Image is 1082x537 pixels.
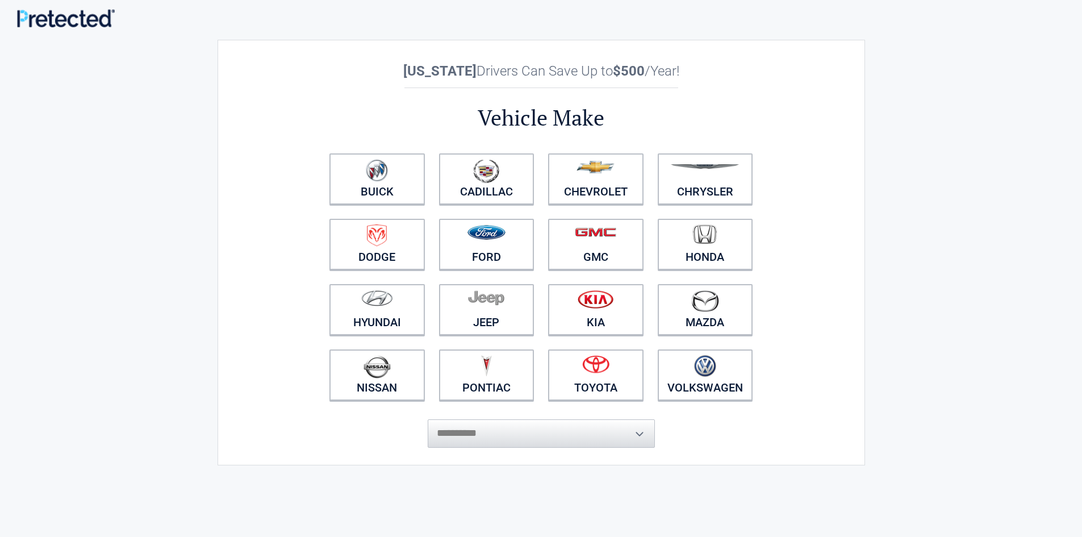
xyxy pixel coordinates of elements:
a: Volkswagen [658,349,753,401]
img: cadillac [473,159,499,183]
a: GMC [548,219,644,270]
a: Mazda [658,284,753,335]
img: buick [366,159,388,182]
img: gmc [575,227,616,237]
img: Main Logo [17,9,115,27]
a: Jeep [439,284,534,335]
a: Chevrolet [548,153,644,205]
a: Dodge [329,219,425,270]
a: Cadillac [439,153,534,205]
img: honda [693,224,717,244]
h2: Vehicle Make [323,103,760,132]
h2: Drivers Can Save Up to /Year [323,63,760,79]
img: nissan [364,355,391,378]
b: [US_STATE] [403,63,477,79]
img: volkswagen [694,355,716,377]
img: toyota [582,355,609,373]
a: Honda [658,219,753,270]
img: hyundai [361,290,393,306]
img: jeep [468,290,504,306]
img: chevrolet [576,161,615,173]
a: Nissan [329,349,425,401]
a: Ford [439,219,534,270]
a: Toyota [548,349,644,401]
a: Buick [329,153,425,205]
a: Kia [548,284,644,335]
b: $500 [613,63,645,79]
img: dodge [367,224,387,247]
img: kia [578,290,613,309]
a: Hyundai [329,284,425,335]
img: ford [467,225,506,240]
img: pontiac [481,355,492,377]
a: Pontiac [439,349,534,401]
img: mazda [691,290,719,312]
a: Chrysler [658,153,753,205]
img: chrysler [670,164,740,169]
